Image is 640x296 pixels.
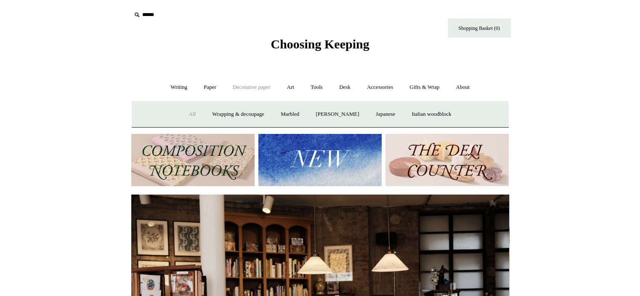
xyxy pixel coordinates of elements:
[448,76,477,99] a: About
[368,103,403,125] a: Japanese
[448,19,511,37] a: Shopping Basket (0)
[303,76,330,99] a: Tools
[258,134,382,187] img: New.jpg__PID:f73bdf93-380a-4a35-bcfe-7823039498e1
[131,134,255,187] img: 202302 Composition ledgers.jpg__PID:69722ee6-fa44-49dd-a067-31375e5d54ec
[279,76,302,99] a: Art
[402,76,447,99] a: Gifts & Wrap
[204,103,272,125] a: Wrapping & decoupage
[359,76,401,99] a: Accessories
[181,103,203,125] a: All
[271,44,369,50] a: Choosing Keeping
[273,103,307,125] a: Marbled
[271,37,369,51] span: Choosing Keeping
[385,134,509,187] img: The Deli Counter
[163,76,195,99] a: Writing
[196,76,224,99] a: Paper
[332,76,358,99] a: Desk
[404,103,459,125] a: Italian woodblock
[225,76,278,99] a: Decorative paper
[308,103,366,125] a: [PERSON_NAME]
